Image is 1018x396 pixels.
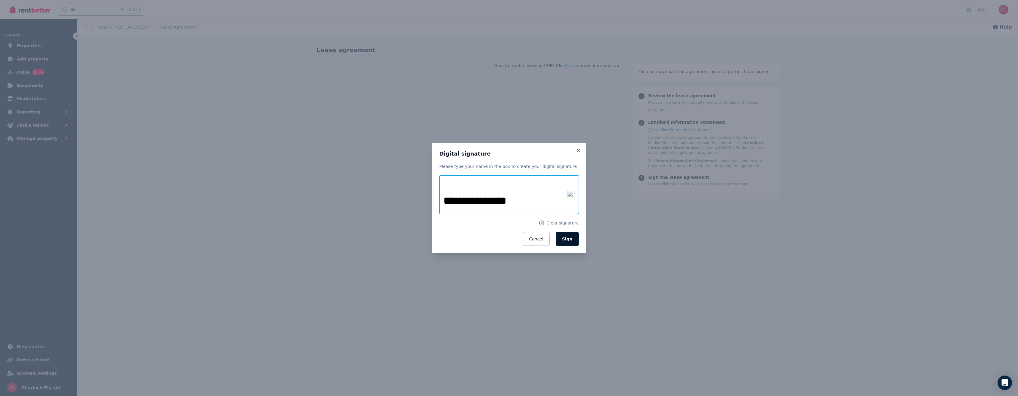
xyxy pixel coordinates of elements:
[556,232,579,246] button: Sign
[562,237,573,241] span: Sign
[567,191,574,198] img: npw-badge-icon-locked.svg
[439,163,579,169] p: Please type your name in the box to create your digital signature
[439,150,579,157] h3: Digital signature
[998,376,1012,390] div: Open Intercom Messenger
[523,232,549,246] button: Cancel
[546,220,579,226] span: Clear signature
